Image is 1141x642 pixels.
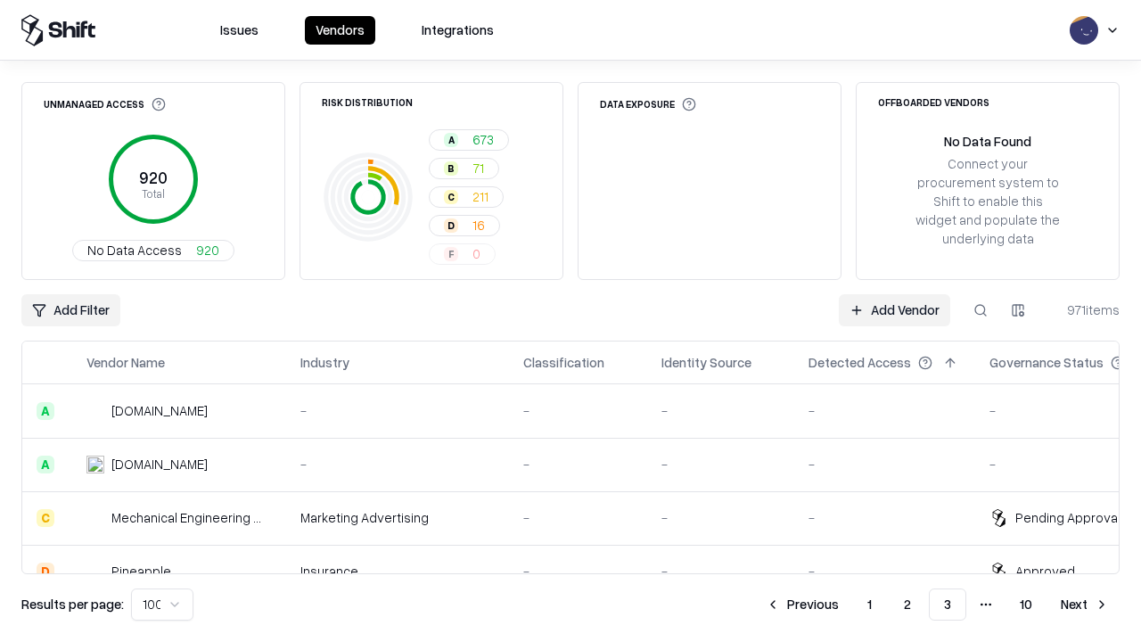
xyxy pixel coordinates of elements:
span: No Data Access [87,241,182,259]
p: Results per page: [21,595,124,613]
div: C [37,509,54,527]
div: - [523,508,633,527]
div: 971 items [1048,300,1120,319]
nav: pagination [755,588,1120,621]
button: Integrations [411,16,505,45]
span: 71 [472,159,484,177]
div: Classification [523,353,604,372]
span: 673 [472,130,494,149]
div: - [661,562,780,580]
div: A [444,133,458,147]
button: B71 [429,158,499,179]
button: D16 [429,215,500,236]
div: Pending Approval [1015,508,1120,527]
button: 10 [1006,588,1047,621]
span: 920 [196,241,219,259]
div: D [37,563,54,580]
button: 3 [929,588,966,621]
div: Unmanaged Access [44,97,166,111]
button: Issues [209,16,269,45]
div: - [809,508,961,527]
div: Vendor Name [86,353,165,372]
div: - [809,455,961,473]
div: Detected Access [809,353,911,372]
div: A [37,456,54,473]
div: Industry [300,353,349,372]
img: automat-it.com [86,402,104,420]
tspan: 920 [139,168,168,187]
img: Mechanical Engineering World [86,509,104,527]
div: D [444,218,458,233]
div: - [809,562,961,580]
div: Identity Source [661,353,751,372]
button: Next [1050,588,1120,621]
button: Previous [755,588,850,621]
button: A673 [429,129,509,151]
div: Mechanical Engineering World [111,508,272,527]
div: No Data Found [944,132,1031,151]
span: 16 [472,216,485,235]
div: Insurance [300,562,495,580]
div: - [809,401,961,420]
div: [DOMAIN_NAME] [111,455,208,473]
div: Connect your procurement system to Shift to enable this widget and populate the underlying data [914,154,1062,249]
div: - [661,508,780,527]
div: - [523,562,633,580]
div: - [661,401,780,420]
div: Offboarded Vendors [878,97,989,107]
div: A [37,402,54,420]
button: C211 [429,186,504,208]
div: Governance Status [989,353,1104,372]
div: - [661,455,780,473]
button: Vendors [305,16,375,45]
button: No Data Access920 [72,240,234,261]
div: - [300,401,495,420]
div: Risk Distribution [322,97,413,107]
button: Add Filter [21,294,120,326]
div: - [300,455,495,473]
div: B [444,161,458,176]
div: - [523,401,633,420]
div: C [444,190,458,204]
div: [DOMAIN_NAME] [111,401,208,420]
img: madisonlogic.com [86,456,104,473]
tspan: Total [142,186,165,201]
button: 1 [853,588,886,621]
div: Pineapple [111,562,171,580]
div: - [523,455,633,473]
div: Data Exposure [600,97,696,111]
div: Marketing Advertising [300,508,495,527]
div: Approved [1015,562,1075,580]
a: Add Vendor [839,294,950,326]
span: 211 [472,187,488,206]
button: 2 [890,588,925,621]
img: Pineapple [86,563,104,580]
